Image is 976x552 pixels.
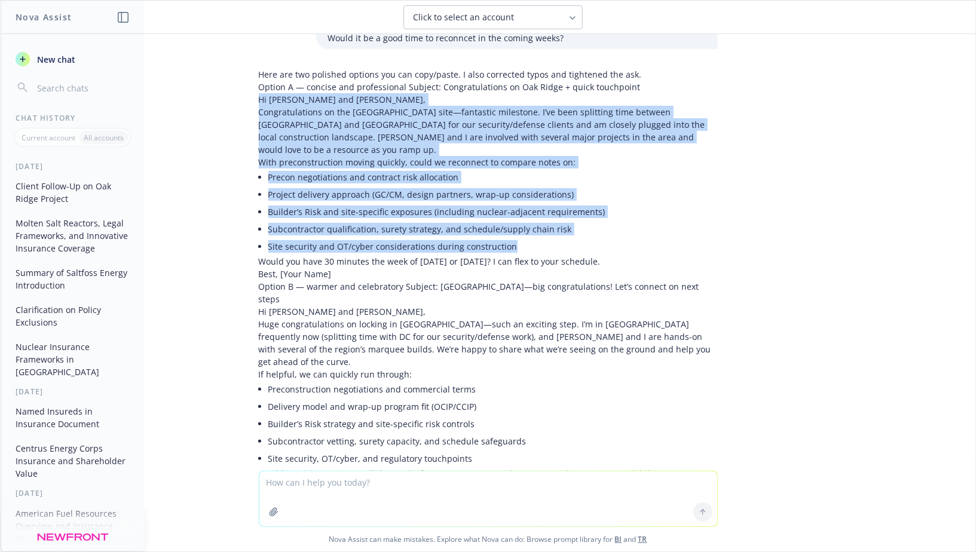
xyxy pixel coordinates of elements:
li: Site security and OT/cyber considerations during construction [268,238,718,255]
p: Best, [Your Name] [259,268,718,280]
span: Click to select an account [414,11,515,23]
p: With preconstruction moving quickly, could we reconnect to compare notes on: [259,156,718,168]
a: TR [638,534,647,544]
p: Huge congratulations on locking in [GEOGRAPHIC_DATA]—such an exciting step. I’m in [GEOGRAPHIC_DA... [259,318,718,368]
p: Current account [22,133,75,143]
p: Hi [PERSON_NAME] and [PERSON_NAME], [259,305,718,318]
li: Subcontractor qualification, surety strategy, and schedule/supply chain risk [268,220,718,238]
p: Congratulations on the [GEOGRAPHIC_DATA] site—fantastic milestone. I’ve been splitting time betwe... [259,106,718,156]
button: Nuclear Insurance Frameworks in [GEOGRAPHIC_DATA] [11,337,134,382]
li: Site security, OT/cyber, and regulatory touchpoints [268,450,718,467]
div: Chat History [1,113,144,123]
p: Here are two polished options you can copy/paste. I also corrected typos and tightened the ask. [259,68,718,81]
li: Precon negotiations and contract risk allocation [268,168,718,186]
span: Nova Assist can make mistakes. Explore what Nova can do: Browse prompt library for and [5,527,971,551]
li: Subcontractor vetting, surety capacity, and schedule safeguards [268,433,718,450]
button: Client Follow-Up on Oak Ridge Project [11,176,134,208]
p: If helpful, we can quickly run through: [259,368,718,381]
button: Centrus Energy Corps Insurance and Shareholder Value [11,438,134,483]
button: Summary of Saltfoss Energy Introduction [11,263,134,295]
li: Preconstruction negotiations and commercial terms [268,381,718,398]
button: American Fuel Resources Overview and Insurance Discussion [11,504,134,548]
button: Molten Salt Reactors, Legal Frameworks, and Innovative Insurance Coverage [11,213,134,258]
input: Search chats [35,79,130,96]
p: All accounts [84,133,124,143]
p: Option B — warmer and celebratory Subject: [GEOGRAPHIC_DATA]—big congratulations! Let’s connect o... [259,280,718,305]
p: Would a quick 30-minute call the week of [DATE] or [DATE] work? Happy to adjust to your availabil... [259,467,718,480]
li: Builder’s Risk and site-specific exposures (including nuclear-adjacent requirements) [268,203,718,220]
h1: Nova Assist [16,11,72,23]
li: Delivery model and wrap-up program fit (OCIP/CCIP) [268,398,718,415]
button: New chat [11,48,134,70]
div: [DATE] [1,488,144,498]
a: BI [615,534,622,544]
li: Project delivery approach (GC/CM, design partners, wrap-up considerations) [268,186,718,203]
p: Hi [PERSON_NAME] and [PERSON_NAME], [259,93,718,106]
div: [DATE] [1,161,144,171]
p: Option A — concise and professional Subject: Congratulations on Oak Ridge + quick touchpoint [259,81,718,93]
button: Clarification on Policy Exclusions [11,300,134,332]
li: Builder’s Risk strategy and site-specific risk controls [268,415,718,433]
span: New chat [35,53,75,66]
p: Would it be a good time to reconncet in the coming weeks? [328,32,706,44]
button: Click to select an account [403,5,583,29]
button: Named Insureds in Insurance Document [11,401,134,434]
p: Would you have 30 minutes the week of [DATE] or [DATE]? I can flex to your schedule. [259,255,718,268]
div: [DATE] [1,387,144,397]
